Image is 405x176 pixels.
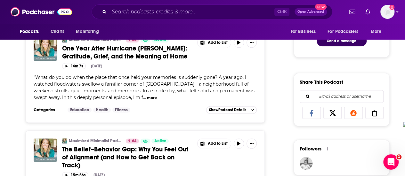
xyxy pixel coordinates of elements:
[302,107,321,119] a: Share on Facebook
[300,79,343,85] h3: Share This Podcast
[151,37,169,42] a: Active
[132,37,136,43] span: 64
[274,8,289,16] span: Ctrl K
[208,40,228,45] span: Add to List
[396,154,401,159] span: 1
[300,157,312,170] img: revdrockross
[62,44,193,60] a: One Year After Hurricane [PERSON_NAME]: Gratitude, Grief, and the Meaning of Home
[209,108,246,112] span: Show Podcast Details
[62,138,67,143] img: Maximized Minimalist Podcast
[247,138,257,149] button: Show More Button
[154,37,166,43] span: Active
[247,37,257,48] button: Show More Button
[380,5,394,19] button: Show profile menu
[371,27,382,36] span: More
[76,27,99,36] span: Monitoring
[300,90,384,103] div: Search followers
[34,138,57,162] img: The Belief–Behavior Gap: Why You Feel Out of Alignment (and How to Get Back on Track)
[62,145,188,169] span: The Belief–Behavior Gap: Why You Feel Out of Alignment (and How to Get Back on Track)
[46,26,68,38] a: Charts
[327,146,328,152] div: 1
[365,107,384,119] a: Copy Link
[154,138,166,144] span: Active
[109,7,274,17] input: Search podcasts, credits, & more...
[305,90,378,103] input: Email address or username...
[91,64,102,68] div: [DATE]
[315,4,327,10] span: New
[126,138,139,143] a: 64
[344,107,363,119] a: Share on Reddit
[300,146,321,152] span: Followers
[151,138,169,143] a: Active
[112,107,130,112] a: Fitness
[68,107,92,112] a: Education
[132,138,136,144] span: 64
[71,26,107,38] button: open menu
[126,37,139,42] a: 64
[363,6,373,17] a: Show notifications dropdown
[347,6,358,17] a: Show notifications dropdown
[147,95,157,101] button: more
[62,37,67,42] img: Maximized Minimalist Podcast
[15,26,47,38] button: open menu
[380,5,394,19] img: User Profile
[143,95,146,100] span: ...
[328,27,358,36] span: For Podcasters
[51,27,64,36] span: Charts
[69,138,122,143] a: Maximized Minimalist Podcast
[11,6,72,18] img: Podchaser - Follow, Share and Rate Podcasts
[290,27,316,36] span: For Business
[366,26,390,38] button: open menu
[198,138,231,149] button: Show More Button
[297,10,324,13] span: Open Advanced
[62,145,193,169] a: The Belief–Behavior Gap: Why You Feel Out of Alignment (and How to Get Back on Track)
[93,107,111,112] a: Health
[34,107,62,112] h3: Categories
[383,154,399,170] iframe: Intercom live chat
[69,37,122,42] a: Maximized Minimalist Podcast
[323,26,368,38] button: open menu
[20,27,39,36] span: Podcasts
[208,141,228,146] span: Add to List
[34,37,57,61] img: One Year After Hurricane Helene: Gratitude, Grief, and the Meaning of Home
[92,4,332,19] div: Search podcasts, credits, & more...
[62,63,86,69] button: 14m 7s
[62,44,188,60] span: One Year After Hurricane [PERSON_NAME]: Gratitude, Grief, and the Meaning of Home
[34,74,255,100] span: What do you do when the place that once held your memories is suddenly gone? A year ago, I watche...
[389,5,394,10] svg: Add a profile image
[380,5,394,19] span: Logged in as amandawoods
[206,106,257,114] button: ShowPodcast Details
[286,26,324,38] button: open menu
[295,8,327,16] button: Open AdvancedNew
[34,74,255,100] span: "
[323,107,342,119] a: Share on X/Twitter
[317,35,367,46] button: Send a message
[198,37,231,48] button: Show More Button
